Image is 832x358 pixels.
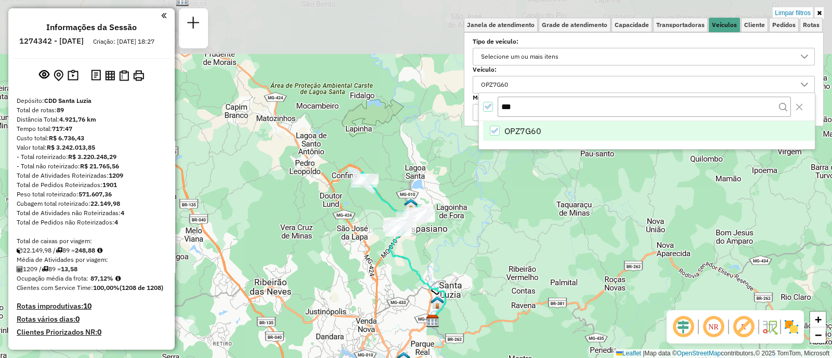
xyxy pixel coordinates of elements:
[671,314,696,339] span: Ocultar deslocamento
[479,121,815,141] ul: Option List
[783,319,800,335] img: Exibir/Ocultar setores
[161,9,166,21] a: Clique aqui para minimizar o painel
[80,162,119,170] strong: R$ 21.765,56
[79,190,112,198] strong: 571.607,36
[66,68,81,84] button: Painel de Sugestão
[52,125,72,132] strong: 717:47
[815,313,822,326] span: +
[103,68,117,82] button: Visualizar relatório de Roteirização
[467,22,535,28] span: Janela de atendimento
[37,67,51,84] button: Exibir sessão original
[615,22,649,28] span: Capacidade
[56,247,62,254] i: Total de rotas
[17,124,166,134] div: Tempo total:
[61,265,77,273] strong: 13,58
[477,104,562,121] div: Selecione um ou mais itens
[473,37,815,46] label: Tipo de veículo:
[656,22,705,28] span: Transportadoras
[643,350,644,357] span: |
[17,162,166,171] div: - Total não roteirizado:
[57,106,64,114] strong: 89
[17,115,166,124] div: Distância Total:
[183,12,204,36] a: Nova sessão e pesquisa
[17,236,166,246] div: Total de caixas por viagem:
[815,7,824,19] a: Ocultar filtros
[431,296,444,309] img: Cross Santa Luzia
[17,96,166,105] div: Depósito:
[761,319,778,335] img: Fluxo de ruas
[17,255,166,264] div: Média de Atividades por viagem:
[114,218,118,226] strong: 4
[17,274,88,282] span: Ocupação média da frota:
[131,68,146,83] button: Imprimir Rotas
[17,180,166,190] div: Total de Pedidos Roteirizados:
[17,199,166,208] div: Cubagem total roteirizado:
[473,65,815,74] label: Veículo:
[744,22,765,28] span: Cliente
[542,22,607,28] span: Grade de atendimento
[404,198,418,211] img: PA Lagoa Santa
[44,97,92,104] strong: CDD Santa Luzia
[75,246,95,254] strong: 248,88
[115,275,121,282] em: Média calculada utilizando a maior ocupação (%Peso ou %Cubagem) de cada rota da sessão. Rotas cro...
[477,48,562,65] div: Selecione um ou mais itens
[17,190,166,199] div: Peso total roteirizado:
[810,327,826,343] a: Zoom out
[17,247,23,254] i: Cubagem total roteirizado
[810,312,826,327] a: Zoom in
[17,264,166,274] div: 1209 / 89 =
[97,247,102,254] i: Meta Caixas/viagem: 196,56 Diferença: 52,32
[791,99,808,115] button: Close
[712,22,737,28] span: Veículos
[42,266,48,272] i: Total de rotas
[46,22,137,32] h4: Informações da Sessão
[17,143,166,152] div: Valor total:
[17,315,166,324] h4: Rotas vários dias:
[772,22,796,28] span: Pedidos
[17,152,166,162] div: - Total roteirizado:
[677,350,721,357] a: OpenStreetMap
[17,171,166,180] div: Total de Atividades Roteirizadas:
[47,143,95,151] strong: R$ 3.242.013,85
[17,218,166,227] div: Total de Pedidos não Roteirizados:
[504,125,541,137] span: OPZ7G60
[614,349,832,358] div: Map data © contributors,© 2025 TomTom, Microsoft
[59,115,96,123] strong: 4.921,76 km
[477,76,512,93] div: OPZ7G60
[93,284,120,291] strong: 100,00%
[17,328,166,337] h4: Clientes Priorizados NR:
[121,209,124,217] strong: 4
[17,284,93,291] span: Clientes com Service Time:
[90,274,113,282] strong: 87,12%
[483,121,815,141] li: OPZ7G60
[90,200,120,207] strong: 22.149,98
[17,266,23,272] i: Total de Atividades
[51,68,66,84] button: Centralizar mapa no depósito ou ponto de apoio
[102,181,117,189] strong: 1901
[803,22,820,28] span: Rotas
[616,350,641,357] a: Leaflet
[120,284,163,291] strong: (1208 de 1208)
[17,208,166,218] div: Total de Atividades não Roteirizadas:
[483,102,493,112] div: All items selected
[68,153,116,161] strong: R$ 3.220.248,29
[49,134,84,142] strong: R$ 6.736,43
[83,301,92,311] strong: 10
[17,105,166,115] div: Total de rotas:
[473,93,815,102] label: Motorista:
[773,7,813,19] a: Limpar filtros
[17,302,166,311] h4: Rotas improdutivas:
[701,314,726,339] span: Ocultar NR
[815,328,822,341] span: −
[75,314,80,324] strong: 0
[17,246,166,255] div: 22.149,98 / 89 =
[426,314,439,328] img: CDD Santa Luzia
[731,314,756,339] span: Exibir rótulo
[89,68,103,84] button: Logs desbloquear sessão
[89,37,159,46] div: Criação: [DATE] 18:27
[17,134,166,143] div: Custo total:
[19,36,84,46] h6: 1274342 - [DATE]
[117,68,131,83] button: Visualizar Romaneio
[97,327,101,337] strong: 0
[109,171,123,179] strong: 1209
